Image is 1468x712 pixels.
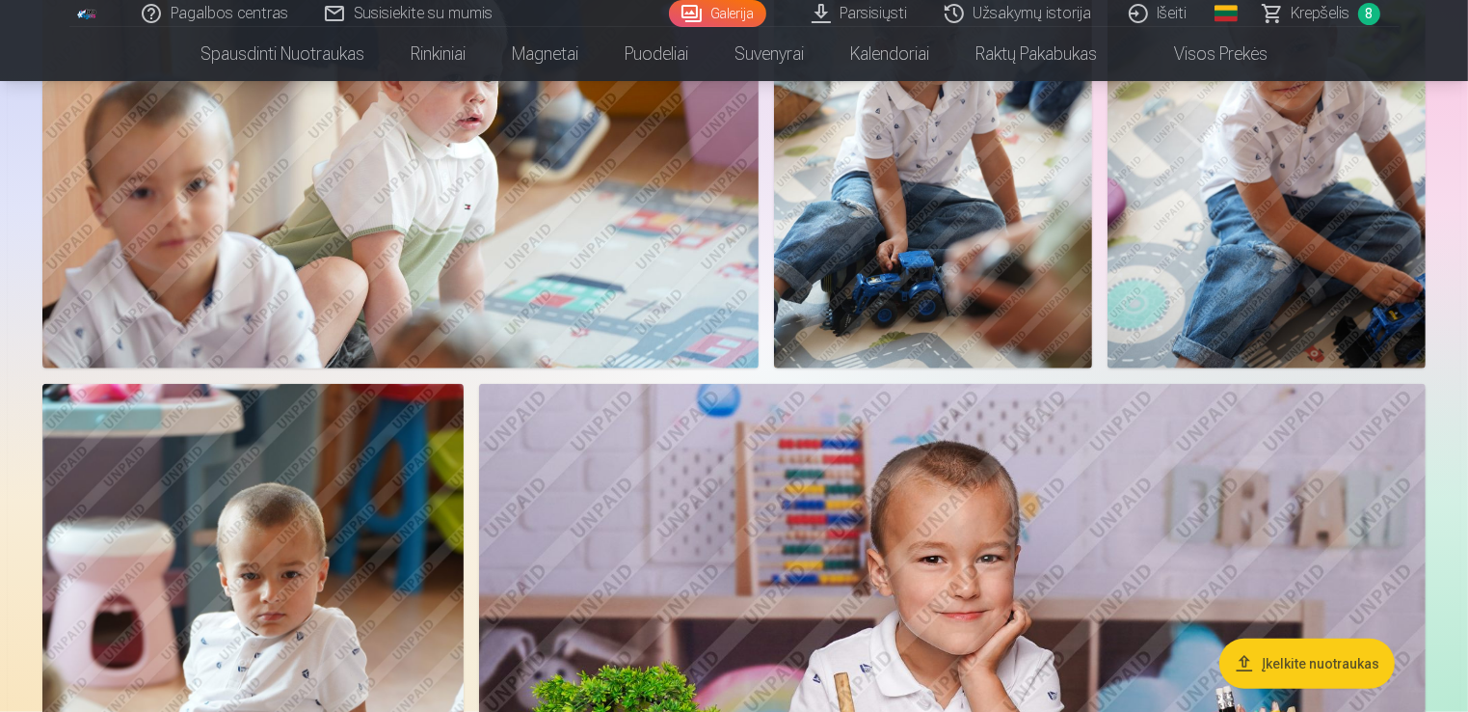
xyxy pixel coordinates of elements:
[1358,3,1380,25] span: 8
[77,8,98,19] img: /fa2
[952,27,1120,81] a: Raktų pakabukas
[177,27,387,81] a: Spausdinti nuotraukas
[601,27,711,81] a: Puodeliai
[1292,2,1350,25] span: Krepšelis
[711,27,827,81] a: Suvenyrai
[1219,639,1395,689] button: Įkelkite nuotraukas
[489,27,601,81] a: Magnetai
[1120,27,1291,81] a: Visos prekės
[387,27,489,81] a: Rinkiniai
[827,27,952,81] a: Kalendoriai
